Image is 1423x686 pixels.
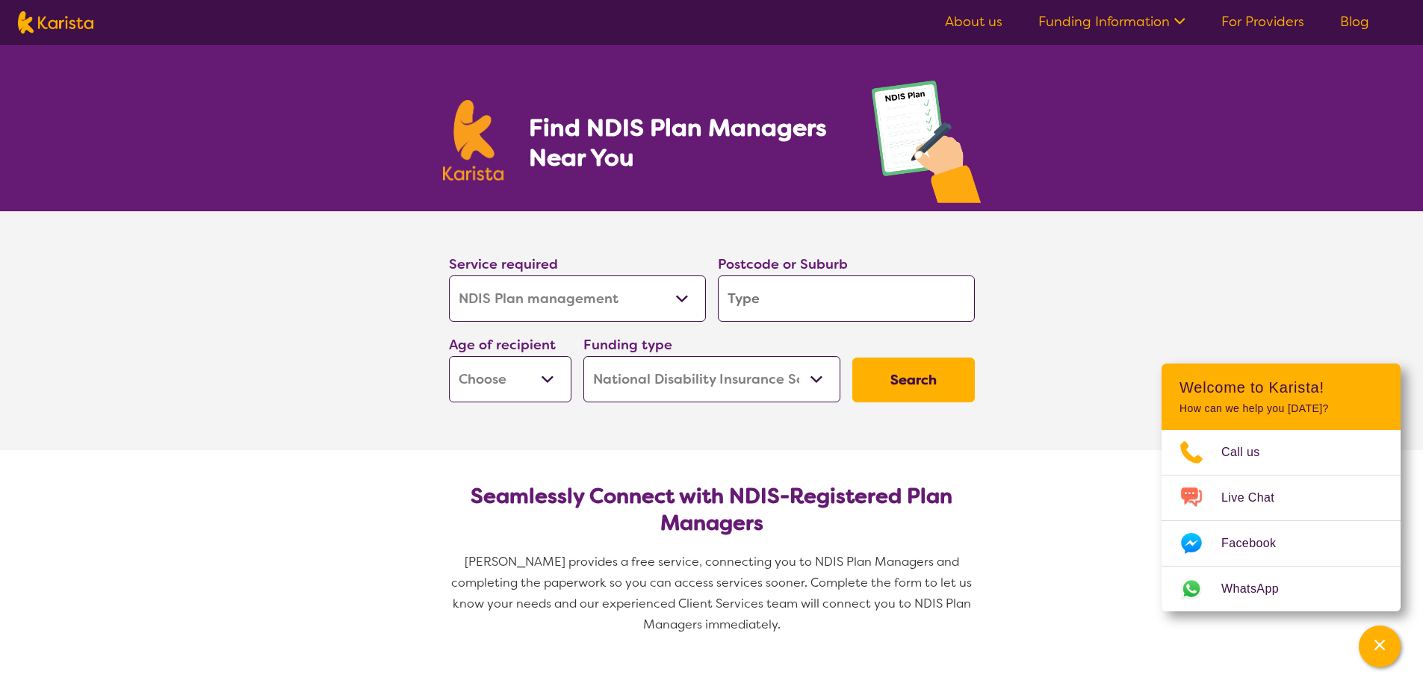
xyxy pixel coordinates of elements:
h2: Seamlessly Connect with NDIS-Registered Plan Managers [461,483,963,537]
a: About us [945,13,1002,31]
span: WhatsApp [1221,578,1297,600]
a: For Providers [1221,13,1304,31]
a: Web link opens in a new tab. [1162,567,1401,611]
p: How can we help you [DATE]? [1179,402,1383,415]
label: Service required [449,255,558,273]
input: Type [718,275,975,322]
label: Funding type [583,336,672,354]
img: Karista logo [18,11,93,34]
label: Age of recipient [449,336,556,354]
button: Channel Menu [1359,626,1401,667]
span: Facebook [1221,532,1294,555]
label: Postcode or Suburb [718,255,848,273]
span: Call us [1221,441,1278,464]
button: Search [852,358,975,402]
span: Live Chat [1221,487,1292,509]
ul: Choose channel [1162,430,1401,611]
span: [PERSON_NAME] provides a free service, connecting you to NDIS Plan Managers and completing the pa... [451,554,975,632]
a: Blog [1340,13,1369,31]
h1: Find NDIS Plan Managers Near You [529,113,841,172]
img: Karista logo [443,100,504,181]
h2: Welcome to Karista! [1179,378,1383,396]
img: plan-management [872,81,981,211]
a: Funding Information [1038,13,1185,31]
div: Channel Menu [1162,364,1401,611]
